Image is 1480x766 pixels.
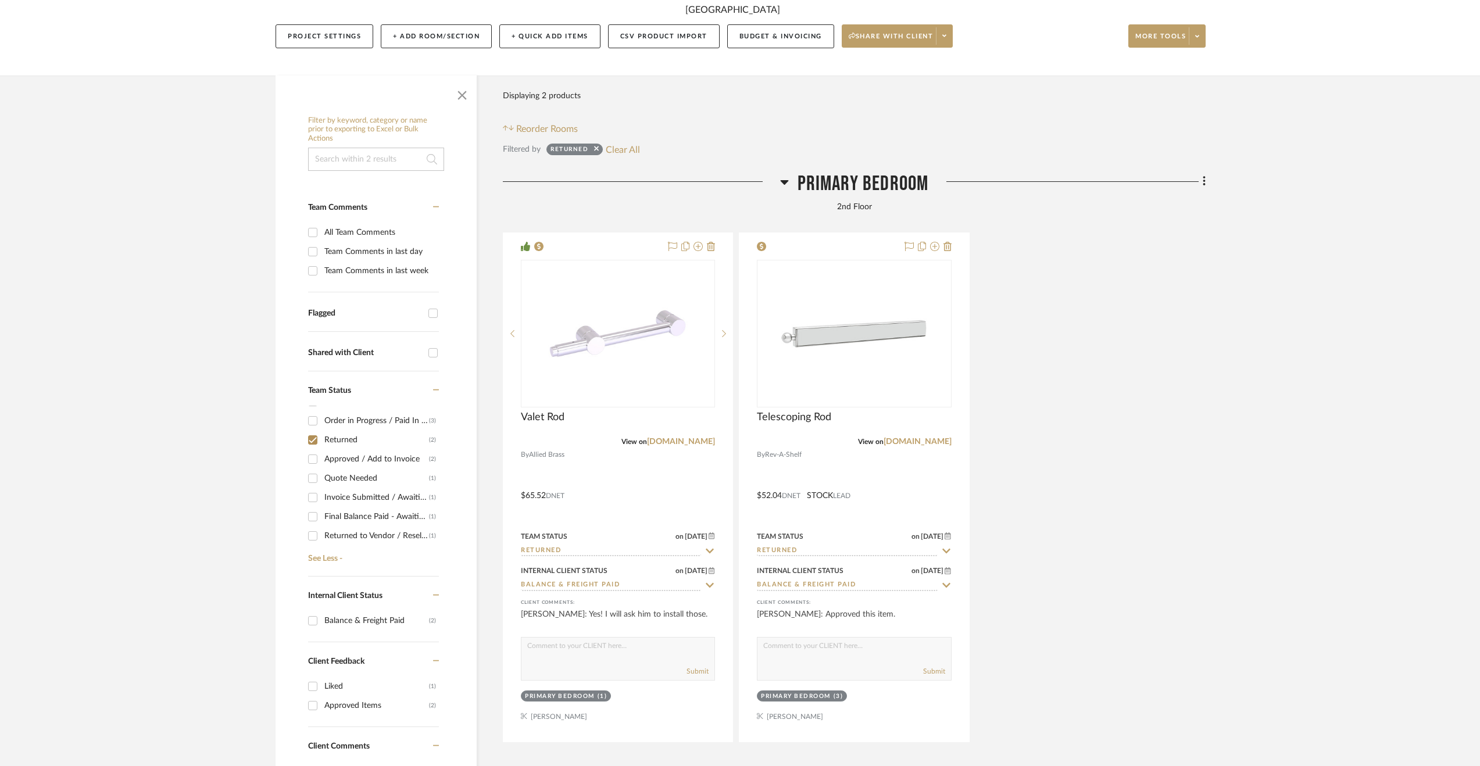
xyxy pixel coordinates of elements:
button: Budget & Invoicing [727,24,834,48]
span: on [675,567,684,574]
span: [DATE] [920,532,945,541]
span: Rev-A-Shelf [765,449,802,460]
div: Returned to Vendor / Reselect [324,527,429,545]
div: Internal Client Status [757,565,843,576]
button: Close [451,81,474,105]
button: Project Settings [276,24,373,48]
div: (1) [429,469,436,488]
div: Team Comments in last week [324,262,436,280]
span: [DATE] [684,567,709,575]
button: Reorder Rooms [503,122,578,136]
span: on [911,533,920,540]
div: All Team Comments [324,223,436,242]
div: [GEOGRAPHIC_DATA] [685,3,780,17]
div: Balance & Freight Paid [324,611,429,630]
button: Submit [923,666,945,676]
div: Returned [550,145,588,157]
span: Client Comments [308,742,370,750]
input: Type to Search… [757,546,937,557]
img: Telescoping Rod [781,261,927,406]
span: Allied Brass [529,449,564,460]
input: Search within 2 results [308,148,444,171]
div: (3) [834,692,843,701]
button: Clear All [606,142,640,157]
span: [DATE] [684,532,709,541]
a: [DOMAIN_NAME] [647,438,715,446]
div: Shared with Client [308,348,423,358]
div: (3) [429,411,436,430]
div: 2nd Floor [503,201,1206,214]
div: Approved / Add to Invoice [324,450,429,468]
div: (2) [429,611,436,630]
div: Quote Needed [324,469,429,488]
div: (1) [429,527,436,545]
span: More tools [1135,32,1186,49]
input: Type to Search… [521,580,701,591]
div: Final Balance Paid - Awaiting Shipping [324,507,429,526]
button: Share with client [842,24,953,48]
div: Primary Bedroom [525,692,595,701]
div: Liked [324,677,429,696]
span: View on [621,438,647,445]
div: (1) [598,692,607,701]
span: Valet Rod [521,411,564,424]
div: (2) [429,431,436,449]
img: Valet Rod [545,261,691,406]
div: Team Comments in last day [324,242,436,261]
span: [DATE] [920,567,945,575]
div: (2) [429,450,436,468]
span: on [911,567,920,574]
div: Flagged [308,309,423,318]
div: (1) [429,677,436,696]
span: Internal Client Status [308,592,382,600]
div: [PERSON_NAME]: Approved this item. [757,608,951,632]
input: Type to Search… [757,580,937,591]
span: Primary Bedroom [798,171,929,196]
div: (2) [429,696,436,715]
div: (1) [429,507,436,526]
div: [PERSON_NAME]: Yes! I will ask him to install those. [521,608,715,632]
button: + Add Room/Section [381,24,492,48]
div: Returned [324,431,429,449]
div: 0 [757,260,950,407]
span: Team Comments [308,203,367,212]
span: By [521,449,529,460]
span: Client Feedback [308,657,364,665]
div: (1) [429,488,436,507]
h6: Filter by keyword, category or name prior to exporting to Excel or Bulk Actions [308,116,444,144]
button: + Quick Add Items [499,24,600,48]
div: Team Status [521,531,567,542]
div: 0 [521,260,714,407]
a: [DOMAIN_NAME] [884,438,952,446]
a: See Less - [305,545,439,564]
div: Approved Items [324,696,429,715]
button: CSV Product Import [608,24,720,48]
button: More tools [1128,24,1206,48]
span: Telescoping Rod [757,411,831,424]
span: Team Status [308,386,351,395]
div: Primary Bedroom [761,692,831,701]
span: on [675,533,684,540]
span: View on [858,438,884,445]
div: Invoice Submitted / Awaiting Client Payment [324,488,429,507]
div: Displaying 2 products [503,84,581,108]
div: Filtered by [503,143,541,156]
div: Team Status [757,531,803,542]
button: Submit [687,666,709,676]
div: Order in Progress / Paid In Full / Freight Due to Ship [324,411,429,430]
input: Type to Search… [521,546,701,557]
span: Reorder Rooms [516,122,578,136]
span: By [757,449,765,460]
span: Share with client [849,32,934,49]
div: Internal Client Status [521,565,607,576]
